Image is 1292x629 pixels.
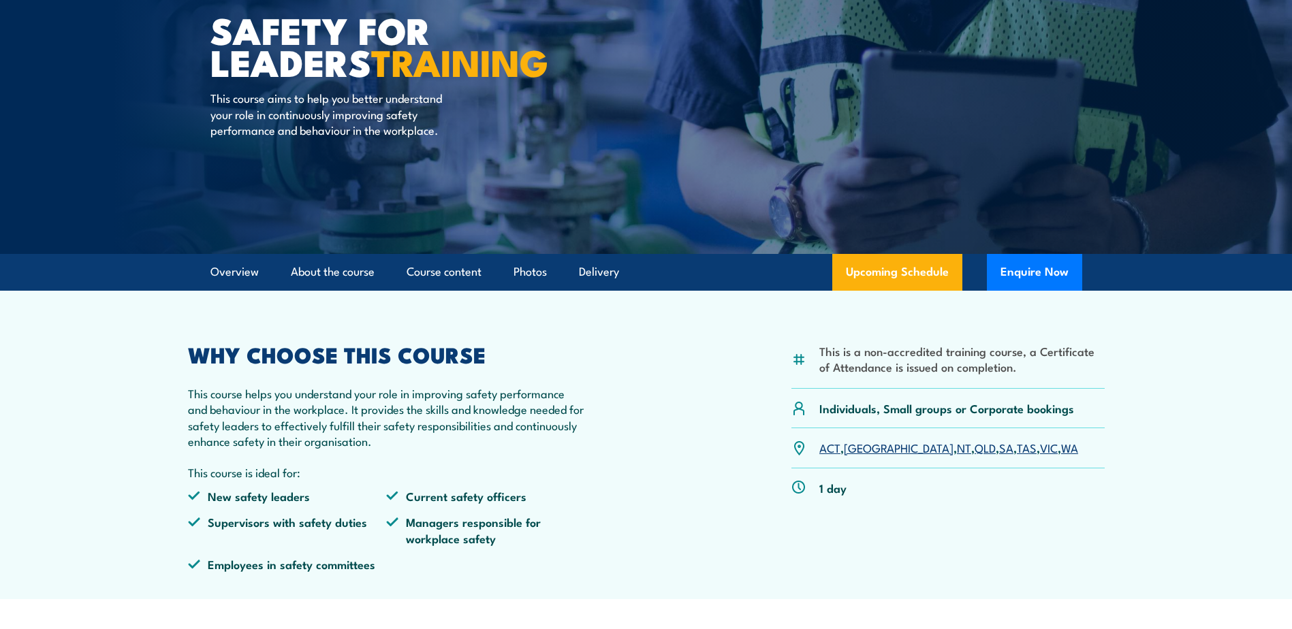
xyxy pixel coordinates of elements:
[188,344,586,364] h2: WHY CHOOSE THIS COURSE
[210,90,459,138] p: This course aims to help you better understand your role in continuously improving safety perform...
[579,254,619,290] a: Delivery
[210,254,259,290] a: Overview
[999,439,1013,455] a: SA
[371,33,548,89] strong: TRAINING
[188,488,387,504] li: New safety leaders
[188,514,387,546] li: Supervisors with safety duties
[386,514,585,546] li: Managers responsible for workplace safety
[975,439,996,455] a: QLD
[1017,439,1037,455] a: TAS
[832,254,962,291] a: Upcoming Schedule
[188,385,586,449] p: This course helps you understand your role in improving safety performance and behaviour in the w...
[1061,439,1078,455] a: WA
[188,464,586,480] p: This course is ideal for:
[386,488,585,504] li: Current safety officers
[819,400,1074,416] p: Individuals, Small groups or Corporate bookings
[819,439,840,455] a: ACT
[188,556,387,572] li: Employees in safety committees
[210,14,547,77] h1: Safety For Leaders
[1040,439,1058,455] a: VIC
[819,440,1078,455] p: , , , , , , ,
[819,343,1105,375] li: This is a non-accredited training course, a Certificate of Attendance is issued on completion.
[957,439,971,455] a: NT
[819,480,847,496] p: 1 day
[514,254,547,290] a: Photos
[407,254,482,290] a: Course content
[987,254,1082,291] button: Enquire Now
[844,439,954,455] a: [GEOGRAPHIC_DATA]
[291,254,375,290] a: About the course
